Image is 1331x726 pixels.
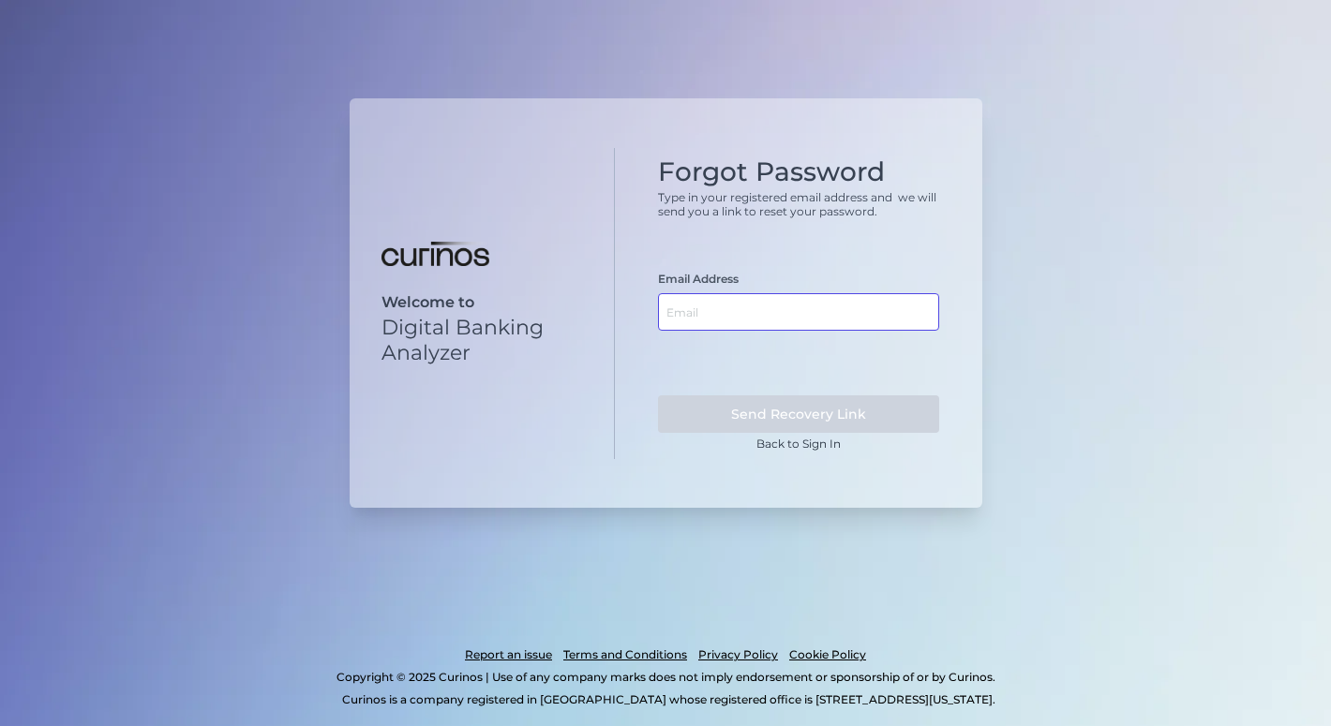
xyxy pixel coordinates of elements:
[789,644,866,666] a: Cookie Policy
[658,272,739,286] label: Email Address
[756,437,841,451] a: Back to Sign In
[658,395,939,433] button: Send Recovery Link
[658,190,939,218] p: Type in your registered email address and we will send you a link to reset your password.
[381,242,489,266] img: Digital Banking Analyzer
[658,293,939,331] input: Email
[97,689,1239,711] p: Curinos is a company registered in [GEOGRAPHIC_DATA] whose registered office is [STREET_ADDRESS][...
[465,644,552,666] a: Report an issue
[381,315,583,365] p: Digital Banking Analyzer
[381,293,583,311] p: Welcome to
[563,644,687,666] a: Terms and Conditions
[698,644,778,666] a: Privacy Policy
[92,666,1239,689] p: Copyright © 2025 Curinos | Use of any company marks does not imply endorsement or sponsorship of ...
[658,156,939,188] h1: Forgot Password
